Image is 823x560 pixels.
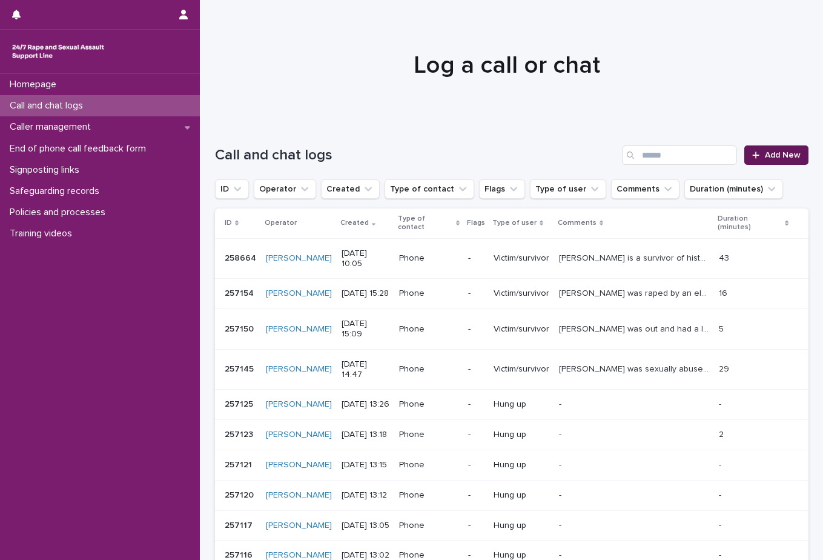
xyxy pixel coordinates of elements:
[215,510,808,541] tr: 257117257117 [PERSON_NAME] [DATE] 13:05Phone-Hung up-- --
[492,216,537,230] p: Type of user
[266,430,332,440] a: [PERSON_NAME]
[212,51,802,80] h1: Log a call or chat
[225,427,256,440] p: 257123
[342,248,389,269] p: [DATE] 10:05
[215,450,808,480] tr: 257121257121 [PERSON_NAME] [DATE] 13:15Phone-Hung up-- --
[225,488,256,501] p: 257120
[342,430,389,440] p: [DATE] 13:18
[342,288,389,299] p: [DATE] 15:28
[719,251,732,264] p: 43
[611,179,679,199] button: Comments
[215,179,249,199] button: ID
[5,164,89,176] p: Signposting links
[5,143,156,155] p: End of phone call feedback form
[559,488,564,501] p: -
[399,324,458,335] p: Phone
[215,238,808,279] tr: 258664258664 [PERSON_NAME] [DATE] 10:05Phone-Victim/survivor[PERSON_NAME] is a survivor of histor...
[5,228,82,239] p: Training videos
[719,322,726,335] p: 5
[765,151,801,159] span: Add New
[468,490,484,501] p: -
[719,458,724,470] p: -
[494,288,549,299] p: Victim/survivor
[399,460,458,470] p: Phone
[468,521,484,531] p: -
[342,399,389,410] p: [DATE] 13:26
[215,420,808,450] tr: 257123257123 [PERSON_NAME] [DATE] 13:18Phone-Hung up-- 22
[468,364,484,375] p: -
[342,460,389,470] p: [DATE] 13:15
[684,179,783,199] button: Duration (minutes)
[5,100,93,112] p: Call and chat logs
[718,212,782,235] p: Duration (minutes)
[719,362,732,375] p: 29
[321,179,380,199] button: Created
[719,518,724,531] p: -
[266,288,332,299] a: [PERSON_NAME]
[719,427,726,440] p: 2
[468,324,484,335] p: -
[225,518,255,531] p: 257117
[494,430,549,440] p: Hung up
[399,521,458,531] p: Phone
[558,216,597,230] p: Comments
[266,521,332,531] a: [PERSON_NAME]
[622,145,737,165] input: Search
[254,179,316,199] button: Operator
[719,397,724,410] p: -
[10,39,107,64] img: rhQMoQhaT3yELyF149Cw
[559,518,564,531] p: -
[225,216,232,230] p: ID
[342,319,389,339] p: [DATE] 15:09
[494,490,549,501] p: Hung up
[559,322,712,335] p: Nicole was out and had a lot to drink. She woke up in the morning without any clothes and has no ...
[468,253,484,264] p: -
[494,460,549,470] p: Hung up
[340,216,369,230] p: Created
[494,521,549,531] p: Hung up
[494,253,549,264] p: Victim/survivor
[719,488,724,501] p: -
[5,207,115,218] p: Policies and processes
[225,362,256,375] p: 257145
[494,364,549,375] p: Victim/survivor
[559,251,712,264] p: Nadine is a survivor of historic rape. She was feeling triggered as she is pregnant, and the fath...
[5,185,109,197] p: Safeguarding records
[744,145,808,165] a: Add New
[266,399,332,410] a: [PERSON_NAME]
[266,253,332,264] a: [PERSON_NAME]
[479,179,525,199] button: Flags
[225,322,256,335] p: 257150
[467,216,485,230] p: Flags
[215,147,618,164] h1: Call and chat logs
[215,309,808,350] tr: 257150257150 [PERSON_NAME] [DATE] 15:09Phone-Victim/survivor[PERSON_NAME] was out and had a lot t...
[468,460,484,470] p: -
[468,430,484,440] p: -
[494,399,549,410] p: Hung up
[266,324,332,335] a: [PERSON_NAME]
[399,253,458,264] p: Phone
[215,349,808,390] tr: 257145257145 [PERSON_NAME] [DATE] 14:47Phone-Victim/survivor[PERSON_NAME] was sexually abused and...
[266,460,332,470] a: [PERSON_NAME]
[559,458,564,470] p: -
[399,399,458,410] p: Phone
[559,427,564,440] p: -
[494,324,549,335] p: Victim/survivor
[398,212,453,235] p: Type of contact
[559,286,712,299] p: Sharon was raped by an electrician that had gone to her house for some work very recently. She ta...
[215,279,808,309] tr: 257154257154 [PERSON_NAME] [DATE] 15:28Phone-Victim/survivor[PERSON_NAME] was raped by an electri...
[399,288,458,299] p: Phone
[266,490,332,501] a: [PERSON_NAME]
[385,179,474,199] button: Type of contact
[265,216,297,230] p: Operator
[468,288,484,299] p: -
[342,359,389,380] p: [DATE] 14:47
[225,251,259,264] p: 258664
[342,521,389,531] p: [DATE] 13:05
[399,364,458,375] p: Phone
[399,490,458,501] p: Phone
[559,362,712,375] p: Shawny was sexually abused and raped by ex-partner whom she met at 13 years old and he was 10 yea...
[719,286,730,299] p: 16
[225,286,256,299] p: 257154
